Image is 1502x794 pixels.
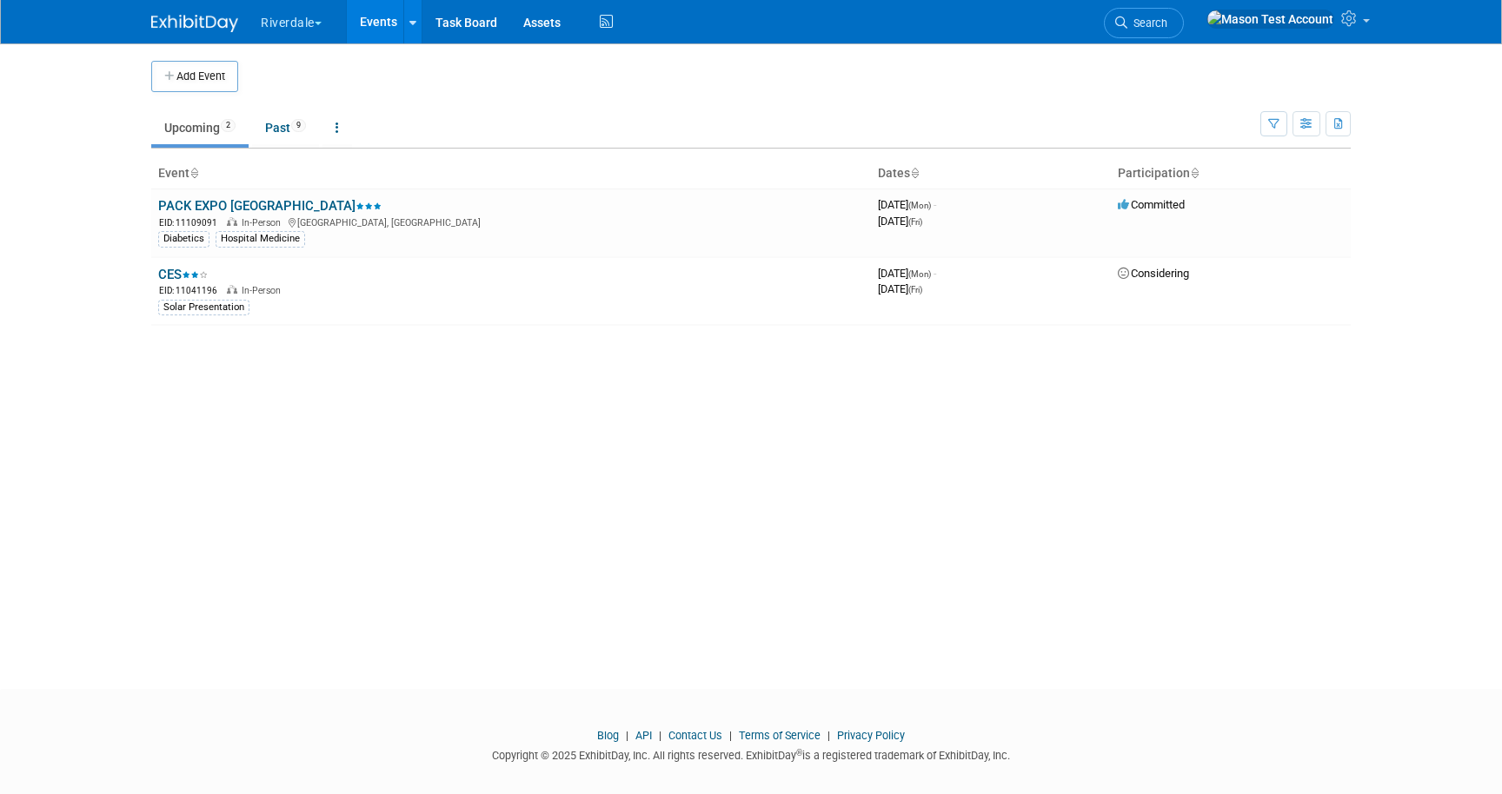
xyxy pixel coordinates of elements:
span: [DATE] [878,198,936,211]
th: Dates [871,159,1111,189]
div: Diabetics [158,231,209,247]
div: Solar Presentation [158,300,249,315]
a: API [635,729,652,742]
th: Participation [1111,159,1351,189]
span: | [823,729,834,742]
span: - [934,198,936,211]
div: Hospital Medicine [216,231,305,247]
span: In-Person [242,285,286,296]
a: Sort by Event Name [189,166,198,180]
span: Committed [1118,198,1185,211]
span: | [621,729,633,742]
a: Blog [597,729,619,742]
a: Upcoming2 [151,111,249,144]
span: Search [1127,17,1167,30]
sup: ® [796,748,802,758]
img: In-Person Event [227,217,237,226]
span: 9 [291,119,306,132]
span: - [934,267,936,280]
img: ExhibitDay [151,15,238,32]
span: (Mon) [908,201,931,210]
span: [DATE] [878,282,922,295]
a: Past9 [252,111,319,144]
span: (Fri) [908,217,922,227]
div: [GEOGRAPHIC_DATA], [GEOGRAPHIC_DATA] [158,215,864,229]
span: (Fri) [908,285,922,294]
a: Sort by Start Date [910,166,919,180]
img: In-Person Event [227,285,237,294]
span: [DATE] [878,215,922,228]
a: Contact Us [668,729,722,742]
img: Mason Test Account [1206,10,1334,29]
a: PACK EXPO [GEOGRAPHIC_DATA] [158,198,382,214]
span: | [655,729,666,742]
a: Sort by Participation Type [1190,166,1199,180]
span: [DATE] [878,267,936,280]
span: Considering [1118,267,1189,280]
span: In-Person [242,217,286,228]
span: EID: 11109091 [159,218,224,228]
button: Add Event [151,61,238,92]
span: | [725,729,736,742]
a: Privacy Policy [837,729,905,742]
span: (Mon) [908,269,931,279]
a: Search [1104,8,1184,38]
a: Terms of Service [739,729,821,742]
th: Event [151,159,871,189]
span: EID: 11041196 [159,286,224,295]
a: CES [158,267,208,282]
span: 2 [221,119,236,132]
